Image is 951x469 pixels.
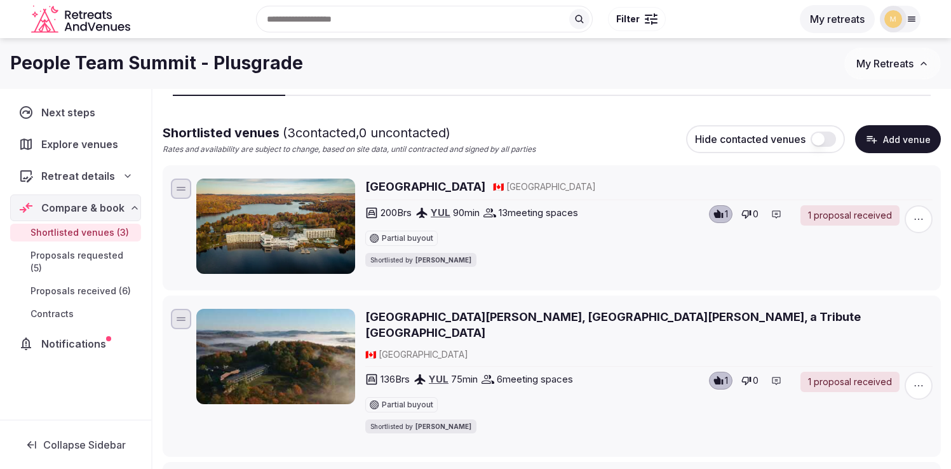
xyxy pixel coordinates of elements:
img: Mont Gabriel, Sainte-Adèle, a Tribute Portfolio Resort [196,309,355,404]
a: Proposals requested (5) [10,247,141,277]
a: Shortlisted venues (3) [10,224,141,241]
span: Compare & book [41,200,125,215]
span: Collapse Sidebar [43,438,126,451]
span: 0 [753,374,759,387]
span: 13 meeting spaces [499,206,578,219]
span: 136 Brs [381,372,410,386]
a: 1 proposal received [800,205,900,226]
span: ( 3 contacted, 0 uncontacted) [283,125,450,140]
button: Filter [608,7,666,31]
a: Explore venues [10,131,141,158]
a: YUL [429,373,449,385]
span: [PERSON_NAME] [415,422,471,431]
span: Shortlisted venues (3) [30,226,129,239]
a: [GEOGRAPHIC_DATA][PERSON_NAME], [GEOGRAPHIC_DATA][PERSON_NAME], a Tribute [GEOGRAPHIC_DATA] [365,309,933,341]
h1: People Team Summit - Plusgrade [10,51,303,76]
button: My retreats [800,5,875,33]
button: Collapse Sidebar [10,431,141,459]
span: Proposals requested (5) [30,249,136,275]
a: Proposals received (6) [10,282,141,300]
span: 200 Brs [381,206,412,219]
span: Shortlisted venues [163,125,450,140]
a: YUL [431,207,450,219]
span: 1 [725,208,728,221]
a: My retreats [800,13,875,25]
span: Hide contacted venues [695,133,806,146]
button: 0 [738,372,762,390]
span: 1 [725,374,728,387]
button: 1 [709,205,732,223]
span: Notifications [41,336,111,351]
a: 1 proposal received [800,372,900,392]
span: Partial buyout [382,234,433,242]
span: 75 min [451,372,478,386]
span: Proposals received (6) [30,285,131,297]
span: [GEOGRAPHIC_DATA] [506,180,596,193]
span: 6 meeting spaces [497,372,573,386]
span: Explore venues [41,137,123,152]
svg: Retreats and Venues company logo [31,5,133,34]
a: Notifications [10,330,141,357]
span: 90 min [453,206,480,219]
button: 🇨🇦 [493,180,504,193]
button: 0 [738,205,762,223]
button: 🇨🇦 [365,348,376,361]
span: Next steps [41,105,100,120]
span: 🇨🇦 [365,349,376,360]
span: Contracts [30,308,74,320]
span: Partial buyout [382,401,433,409]
a: [GEOGRAPHIC_DATA] [365,179,485,194]
a: Visit the homepage [31,5,133,34]
a: Contracts [10,305,141,323]
span: 0 [753,208,759,221]
div: Shortlisted by [365,253,476,267]
span: Filter [616,13,640,25]
button: My Retreats [844,48,941,79]
p: Rates and availability are subject to change, based on site data, until contracted and signed by ... [163,144,536,155]
img: Estérel Resort [196,179,355,274]
button: 1 [709,372,732,390]
button: Add venue [855,125,941,153]
span: My Retreats [856,57,914,70]
span: [GEOGRAPHIC_DATA] [379,348,468,361]
span: Retreat details [41,168,115,184]
span: [PERSON_NAME] [415,255,471,264]
a: Next steps [10,99,141,126]
img: mana.vakili [884,10,902,28]
span: 🇨🇦 [493,181,504,192]
div: Shortlisted by [365,419,476,433]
